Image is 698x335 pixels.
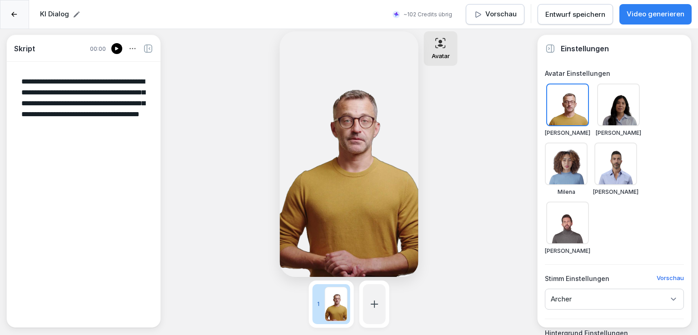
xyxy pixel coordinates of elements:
p: [PERSON_NAME] [596,129,641,137]
p: [PERSON_NAME] [593,188,638,196]
p: 1 [314,300,322,308]
button: Entwurf speichern [538,4,613,25]
p: Video generieren [627,9,684,20]
h6: Avatar Einstellungen [545,69,684,78]
h2: KI Dialog [40,9,69,20]
p: Archer [551,295,572,304]
h4: Einstellungen [561,43,609,54]
p: Vorschau [657,274,684,289]
p: [PERSON_NAME] [545,129,590,137]
button: Video generieren [619,4,692,25]
h6: Stimm Einstellungen [545,274,609,283]
p: [PERSON_NAME] [545,247,590,255]
p: ~102 Credits übrig [404,10,452,19]
p: Vorschau [485,9,517,20]
h4: Skript [14,43,35,54]
p: Milena [558,188,575,196]
p: Avatar [432,52,450,59]
button: Vorschau [466,4,524,25]
div: Entwurf speichern [545,10,605,20]
p: 00:00 [90,45,106,52]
